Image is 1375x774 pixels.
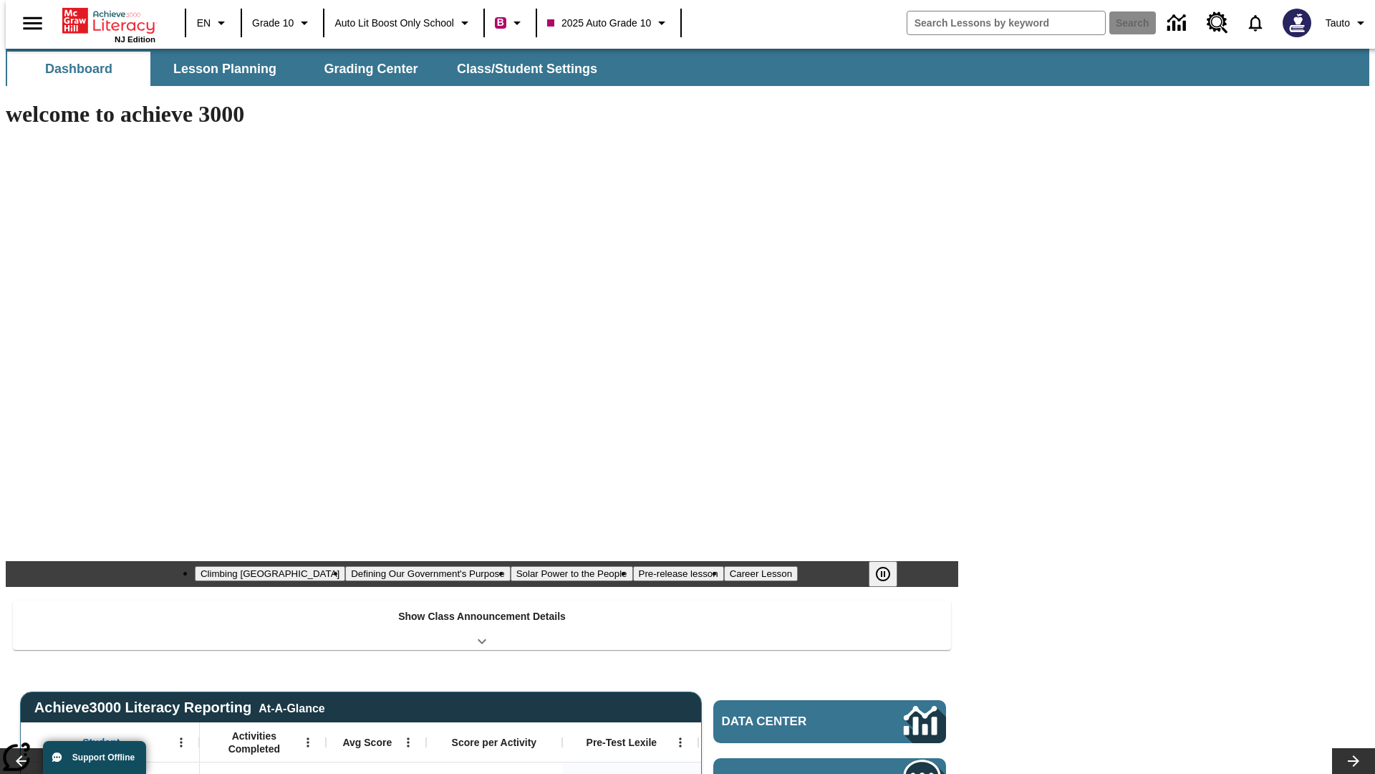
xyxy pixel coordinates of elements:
button: Grading Center [299,52,443,86]
a: Home [62,6,155,35]
input: search field [907,11,1105,34]
button: Open Menu [670,732,691,753]
span: 2025 Auto Grade 10 [547,16,651,31]
button: Class/Student Settings [445,52,609,86]
button: Select a new avatar [1274,4,1320,42]
button: Open side menu [11,2,54,44]
div: SubNavbar [6,52,610,86]
span: NJ Edition [115,35,155,44]
span: Grade 10 [252,16,294,31]
button: Slide 5 Career Lesson [724,566,798,581]
button: Open Menu [170,732,192,753]
div: Show Class Announcement Details [13,601,951,650]
span: Data Center [722,715,856,729]
span: EN [197,16,211,31]
button: Lesson Planning [153,52,296,86]
button: Grade: Grade 10, Select a grade [246,10,319,36]
button: Dashboard [7,52,150,86]
button: Slide 4 Pre-release lesson [633,566,724,581]
span: Pre-Test Lexile [587,736,657,749]
div: At-A-Glance [259,699,324,715]
span: Tauto [1326,16,1350,31]
div: SubNavbar [6,49,1369,86]
span: B [497,14,504,32]
h1: welcome to achieve 3000 [6,101,958,128]
button: School: Auto Lit Boost only School, Select your school [329,10,479,36]
div: Pause [869,561,912,587]
span: Student [82,736,120,749]
span: Avg Score [342,736,392,749]
button: Language: EN, Select a language [190,10,236,36]
span: Activities Completed [207,730,301,755]
a: Resource Center, Will open in new tab [1198,4,1237,42]
button: Slide 1 Climbing Mount Tai [195,566,345,581]
a: Notifications [1237,4,1274,42]
div: Home [62,5,155,44]
button: Open Menu [397,732,419,753]
button: Pause [869,561,897,587]
span: Auto Lit Boost only School [334,16,454,31]
span: Support Offline [72,752,135,763]
span: Achieve3000 Literacy Reporting [34,699,325,716]
button: Open Menu [297,732,319,753]
button: Slide 3 Solar Power to the People [511,566,633,581]
button: Profile/Settings [1320,10,1375,36]
button: Boost Class color is violet red. Change class color [489,10,531,36]
a: Data Center [713,700,946,743]
button: Class: 2025 Auto Grade 10, Select your class [541,10,676,36]
img: Avatar [1283,9,1311,37]
button: Lesson carousel, Next [1332,748,1375,774]
button: Support Offline [43,741,146,774]
a: Data Center [1159,4,1198,43]
span: Score per Activity [452,736,537,749]
button: Slide 2 Defining Our Government's Purpose [345,566,510,581]
p: Show Class Announcement Details [398,609,566,624]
